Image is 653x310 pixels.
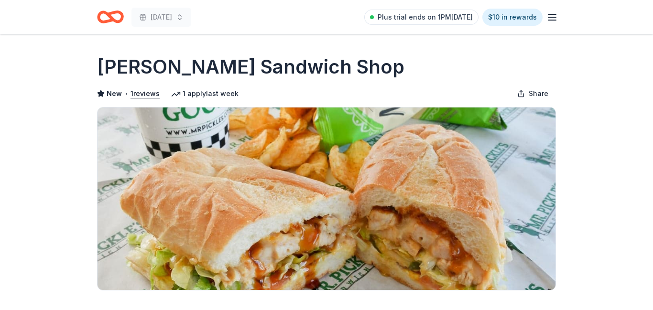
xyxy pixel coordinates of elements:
[125,90,128,97] span: •
[131,8,191,27] button: [DATE]
[131,88,160,99] button: 1reviews
[97,53,404,80] h1: [PERSON_NAME] Sandwich Shop
[107,88,122,99] span: New
[171,88,239,99] div: 1 apply last week
[510,84,556,103] button: Share
[98,107,555,290] img: Image for Mr. Pickle's Sandwich Shop
[529,88,548,99] span: Share
[151,11,172,23] span: [DATE]
[97,6,124,28] a: Home
[378,11,473,23] span: Plus trial ends on 1PM[DATE]
[482,9,543,26] a: $10 in rewards
[364,10,479,25] a: Plus trial ends on 1PM[DATE]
